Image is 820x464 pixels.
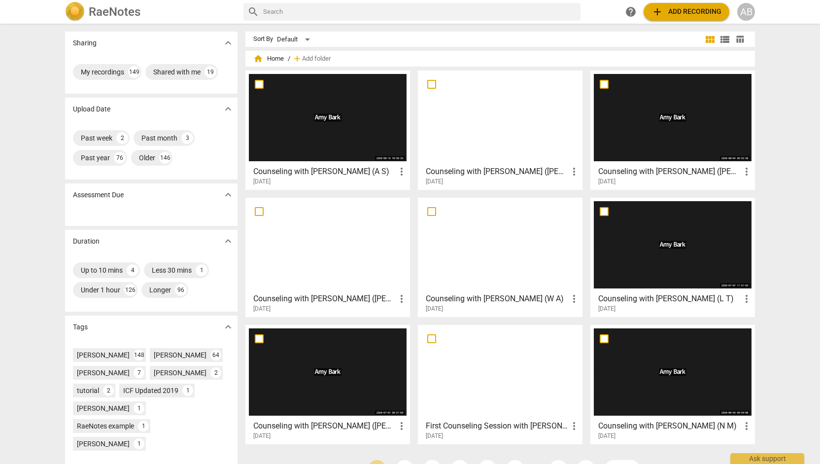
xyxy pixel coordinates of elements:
h3: Counseling with Amy Bark (L T) [598,293,741,305]
div: Default [277,32,313,47]
span: more_vert [741,293,752,305]
div: Past week [81,133,112,143]
div: 96 [175,284,187,296]
div: 1 [134,403,144,414]
div: 149 [128,66,140,78]
button: AB [737,3,755,21]
button: Upload [644,3,729,21]
div: ICF Updated 2019 [123,386,178,395]
div: 126 [124,284,136,296]
span: / [288,55,290,63]
div: [PERSON_NAME] [77,439,130,449]
span: [DATE] [426,178,443,186]
div: Past year [81,153,110,163]
p: Duration [73,236,100,247]
input: Search [263,4,577,20]
div: Ask support [730,453,804,464]
div: [PERSON_NAME] [77,403,130,413]
div: Shared with me [153,67,201,77]
h3: Counseling with Amy Bark (D B) [598,166,741,178]
p: Assessment Due [73,190,124,200]
span: more_vert [568,166,580,178]
span: more_vert [396,420,408,432]
a: Counseling with [PERSON_NAME] (W A)[DATE] [421,201,579,313]
div: 1 [138,421,149,431]
button: List view [717,32,732,47]
div: Longer [149,285,171,295]
span: Home [253,54,284,64]
div: Less 30 mins [152,265,192,275]
div: 19 [205,66,216,78]
span: Add folder [302,55,331,63]
span: expand_more [222,235,234,247]
span: [DATE] [426,432,443,440]
span: [DATE] [598,178,615,186]
p: Tags [73,322,88,332]
a: LogoRaeNotes [65,2,236,22]
div: 3 [181,132,193,144]
span: more_vert [741,420,752,432]
h3: Counseling with Amy Bark (K M) [426,166,568,178]
button: Show more [221,234,236,249]
span: add [651,6,663,18]
div: Up to 10 mins [81,265,123,275]
span: table_chart [735,35,745,44]
div: 64 [210,350,221,360]
a: Counseling with [PERSON_NAME] ([PERSON_NAME][DATE] [249,201,407,313]
div: 2 [116,132,128,144]
p: Sharing [73,38,97,48]
span: expand_more [222,37,234,49]
h3: Counseling with Amy Bark (W A) [426,293,568,305]
img: Logo [65,2,85,22]
span: [DATE] [598,305,615,313]
div: 1 [134,438,144,449]
a: Counseling with [PERSON_NAME] ([PERSON_NAME][DATE] [421,74,579,185]
a: Counseling with [PERSON_NAME] ([PERSON_NAME][DATE] [594,74,752,185]
span: Add recording [651,6,721,18]
h3: Counseling with Amy Bark (N M) [598,420,741,432]
p: Upload Date [73,104,110,114]
div: tutorial [77,386,99,395]
span: [DATE] [253,432,271,440]
div: 1 [182,385,193,396]
div: 76 [114,152,126,164]
span: more_vert [396,166,408,178]
div: 1 [196,264,207,276]
button: Show more [221,102,236,116]
span: add [292,54,302,64]
span: more_vert [568,293,580,305]
div: [PERSON_NAME] [154,350,206,360]
span: [DATE] [598,432,615,440]
div: Older [139,153,155,163]
span: expand_more [222,189,234,201]
button: Show more [221,187,236,202]
span: more_vert [396,293,408,305]
div: [PERSON_NAME] [77,350,130,360]
a: First Counseling Session with [PERSON_NAME] ([PERSON_NAME])[DATE] [421,328,579,440]
button: Show more [221,320,236,334]
h2: RaeNotes [89,5,140,19]
div: [PERSON_NAME] [154,368,206,378]
a: Counseling with [PERSON_NAME] (N M)[DATE] [594,328,752,440]
h3: Counseling with Amy Bark (L W) [253,293,396,305]
span: [DATE] [253,305,271,313]
div: My recordings [81,67,124,77]
div: 4 [127,264,138,276]
span: expand_more [222,321,234,333]
a: Counseling with [PERSON_NAME] (L T)[DATE] [594,201,752,313]
button: Show more [221,36,236,50]
div: 146 [159,152,171,164]
span: search [247,6,259,18]
h3: Counseling with Amy Bark (A S) [253,166,396,178]
div: 2 [103,385,114,396]
div: 7 [134,367,144,378]
span: home [253,54,263,64]
h3: First Counseling Session with Amy Bark (J E) [426,420,568,432]
span: view_module [704,34,716,45]
div: 148 [134,350,144,360]
div: Past month [141,133,177,143]
div: Sort By [253,36,273,43]
div: Under 1 hour [81,285,120,295]
a: Counseling with [PERSON_NAME] (A S)[DATE] [249,74,407,185]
